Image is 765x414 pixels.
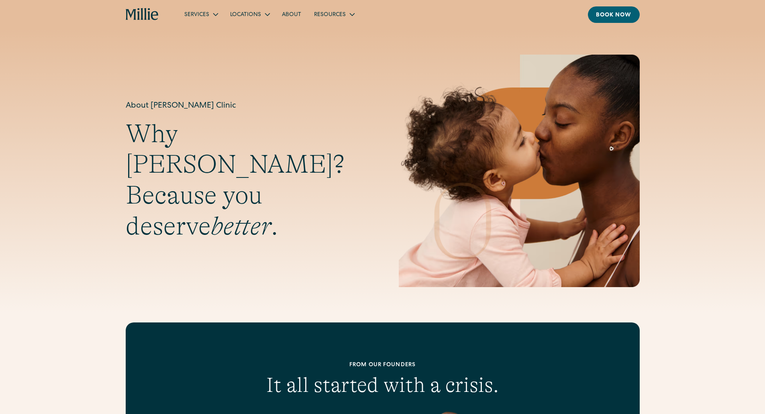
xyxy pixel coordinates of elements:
a: home [126,8,159,21]
em: better [211,212,271,241]
div: Locations [224,8,275,21]
h1: About [PERSON_NAME] Clinic [126,100,367,112]
div: Services [178,8,224,21]
div: Locations [230,11,261,19]
div: From our founders [177,361,588,369]
div: Book now [596,11,632,20]
a: About [275,8,308,21]
img: Mother and baby sharing a kiss, highlighting the emotional bond and nurturing care at the heart o... [399,55,640,287]
a: Book now [588,6,640,23]
div: Resources [314,11,346,19]
h2: It all started with a crisis. [177,373,588,398]
div: Services [184,11,209,19]
div: Resources [308,8,360,21]
h2: Why [PERSON_NAME]? Because you deserve . [126,118,367,242]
